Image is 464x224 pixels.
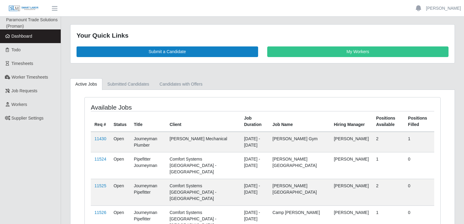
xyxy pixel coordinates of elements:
[130,132,166,152] td: Journeyman Plumber
[241,132,269,152] td: [DATE] - [DATE]
[373,152,404,179] td: 1
[94,136,106,141] a: 11430
[269,132,330,152] td: [PERSON_NAME] Gym
[12,75,48,80] span: Worker Timesheets
[373,111,404,132] th: Positions Available
[330,152,372,179] td: [PERSON_NAME]
[241,152,269,179] td: [DATE] - [DATE]
[12,47,21,52] span: Todo
[269,111,330,132] th: Job Name
[267,46,449,57] a: My Workers
[102,78,155,90] a: Submitted Candidates
[94,157,106,161] a: 11524
[130,111,166,132] th: Title
[110,111,130,132] th: Status
[12,102,27,107] span: Workers
[269,152,330,179] td: [PERSON_NAME][GEOGRAPHIC_DATA]
[12,88,38,93] span: Job Requests
[94,183,106,188] a: 11525
[426,5,461,12] a: [PERSON_NAME]
[373,132,404,152] td: 2
[404,111,434,132] th: Positions Filled
[166,111,240,132] th: Client
[330,111,372,132] th: Hiring Manager
[12,116,44,120] span: Supplier Settings
[404,132,434,152] td: 1
[130,179,166,205] td: Journeyman Pipefitter
[373,179,404,205] td: 2
[241,111,269,132] th: Job Duration
[77,46,258,57] a: Submit a Candidate
[166,132,240,152] td: [PERSON_NAME] Mechanical
[94,210,106,215] a: 11526
[130,152,166,179] td: Pipefitter Journeyman
[110,152,130,179] td: Open
[12,61,33,66] span: Timesheets
[9,5,39,12] img: SLM Logo
[70,78,102,90] a: Active Jobs
[154,78,207,90] a: Candidates with Offers
[241,179,269,205] td: [DATE] - [DATE]
[91,111,110,132] th: Req #
[110,132,130,152] td: Open
[404,179,434,205] td: 0
[330,179,372,205] td: [PERSON_NAME]
[269,179,330,205] td: [PERSON_NAME][GEOGRAPHIC_DATA]
[166,152,240,179] td: Comfort Systems [GEOGRAPHIC_DATA] - [GEOGRAPHIC_DATA]
[6,17,58,29] span: Paramount Trade Solutions (Proman)
[77,31,449,40] div: Your Quick Links
[330,132,372,152] td: [PERSON_NAME]
[166,179,240,205] td: Comfort Systems [GEOGRAPHIC_DATA] - [GEOGRAPHIC_DATA]
[91,104,229,111] h4: Available Jobs
[110,179,130,205] td: Open
[12,34,32,39] span: Dashboard
[404,152,434,179] td: 0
